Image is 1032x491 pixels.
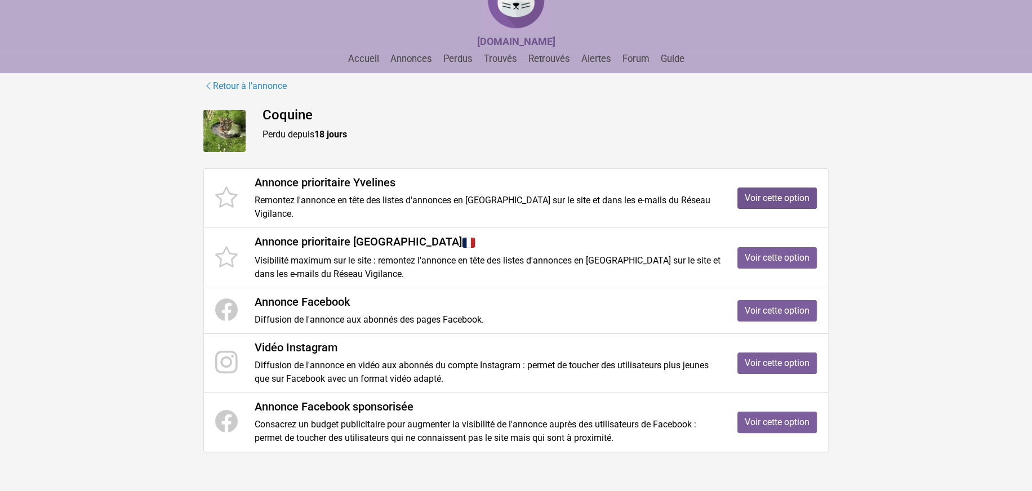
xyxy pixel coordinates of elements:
a: Voir cette option [737,300,817,322]
a: [DOMAIN_NAME] [477,37,555,47]
a: Accueil [344,53,384,64]
a: Retrouvés [524,53,575,64]
p: Diffusion de l'annonce en vidéo aux abonnés du compte Instagram : permet de toucher des utilisate... [255,359,720,386]
a: Annonces [386,53,437,64]
a: Forum [618,53,654,64]
strong: [DOMAIN_NAME] [477,35,555,47]
h4: Annonce Facebook sponsorisée [255,400,720,413]
a: Guide [656,53,689,64]
a: Alertes [577,53,616,64]
a: Voir cette option [737,352,817,374]
h4: Annonce Facebook [255,295,720,309]
a: Retour à l'annonce [203,79,287,93]
a: Voir cette option [737,188,817,209]
a: Voir cette option [737,412,817,433]
a: Perdus [439,53,477,64]
a: Trouvés [479,53,522,64]
p: Visibilité maximum sur le site : remontez l'annonce en tête des listes d'annonces en [GEOGRAPHIC_... [255,254,720,281]
p: Remontez l'annonce en tête des listes d'annonces en [GEOGRAPHIC_DATA] sur le site et dans les e-m... [255,194,720,221]
h4: Annonce prioritaire Yvelines [255,176,720,189]
h4: Coquine [263,107,829,123]
h4: Vidéo Instagram [255,341,720,354]
p: Perdu depuis [263,128,829,141]
img: France [462,236,475,249]
p: Diffusion de l'annonce aux abonnés des pages Facebook. [255,313,720,327]
a: Voir cette option [737,247,817,269]
p: Consacrez un budget publicitaire pour augmenter la visibilité de l'annonce auprès des utilisateur... [255,418,720,445]
strong: 18 jours [314,129,347,140]
h4: Annonce prioritaire [GEOGRAPHIC_DATA] [255,235,720,249]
